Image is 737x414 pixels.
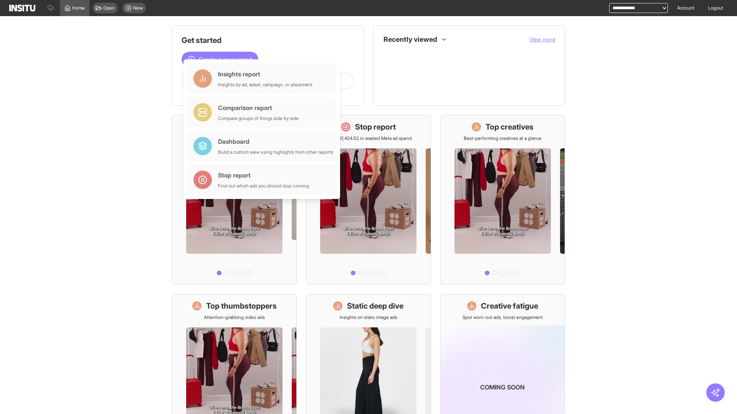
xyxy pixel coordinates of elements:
span: Create a new report [198,55,252,64]
h1: Stop report [355,122,396,132]
h1: Top creatives [486,122,534,132]
p: Best-performing creatives at a glance [464,135,542,141]
span: Open [103,5,115,11]
h1: Get started [182,35,354,46]
div: Find out which ads you should stop running [218,183,309,189]
div: Insights report [218,69,312,79]
a: Stop reportSave £31,424.52 in wasted Meta ad spend [306,115,431,285]
div: Compare groups of things side by side [218,115,299,122]
h1: Top thumbstoppers [206,301,277,311]
p: Save £31,424.52 in wasted Meta ad spend [325,135,412,141]
div: Stop report [218,171,309,180]
a: What's live nowSee all active ads instantly [172,115,297,285]
div: Dashboard [218,137,333,146]
p: Insights on static image ads [340,314,397,320]
button: View more [529,36,555,43]
div: Comparison report [218,103,299,112]
div: Insights by ad, adset, campaign, or placement [218,82,312,88]
span: New [133,5,143,11]
img: Logo [9,5,35,11]
span: Home [72,5,85,11]
button: Create a new report [182,52,258,67]
a: Top creativesBest-performing creatives at a glance [440,115,565,285]
h1: Static deep dive [347,301,403,311]
p: Attention-grabbing video ads [204,314,265,320]
div: Build a custom view using highlights from other reports [218,149,333,155]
